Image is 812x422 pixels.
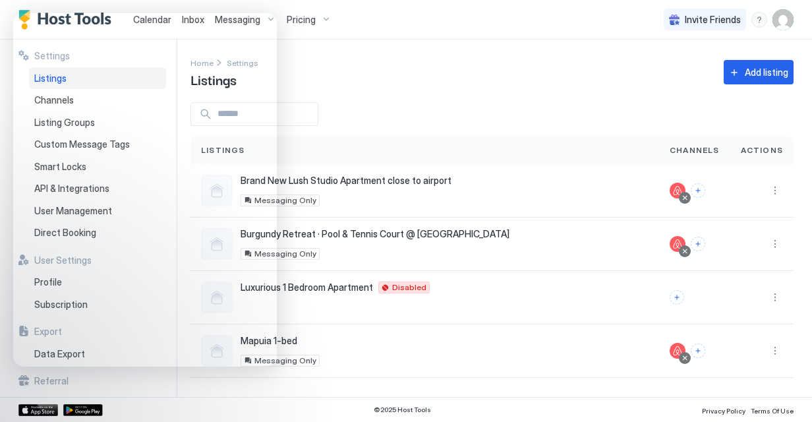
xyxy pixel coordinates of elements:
span: Terms Of Use [751,407,794,415]
span: Pricing [287,14,316,26]
button: More options [767,343,783,359]
div: User profile [772,9,794,30]
iframe: Intercom live chat [13,13,277,367]
a: Privacy Policy [702,403,745,417]
a: Google Play Store [63,404,103,416]
a: Calendar [133,13,171,26]
div: menu [751,12,767,28]
button: Connect channels [670,290,684,305]
span: Channels [670,144,720,156]
button: More options [767,236,783,252]
button: Connect channels [691,237,705,251]
span: Brand New Lush Studio Apartment close to airport [241,175,451,187]
a: Inbox [182,13,204,26]
span: Luxurious 1 Bedroom Apartment [241,282,373,293]
button: More options [767,183,783,198]
div: menu [767,183,783,198]
button: Connect channels [691,344,705,358]
div: Add listing [745,65,788,79]
span: Invite Friends [685,14,741,26]
a: Terms Of Use [751,403,794,417]
span: © 2025 Host Tools [374,406,431,414]
button: More options [767,289,783,305]
span: Actions [741,144,783,156]
span: Burgundy Retreat · Pool & Tennis Court @ [GEOGRAPHIC_DATA] [241,228,509,240]
div: menu [767,236,783,252]
span: Referral [34,375,69,387]
button: Connect channels [691,183,705,198]
a: Host Tools Logo [18,10,117,30]
button: Add listing [724,60,794,84]
iframe: Intercom live chat [13,377,45,409]
div: menu [767,289,783,305]
div: menu [767,343,783,359]
span: Privacy Policy [702,407,745,415]
a: App Store [18,404,58,416]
